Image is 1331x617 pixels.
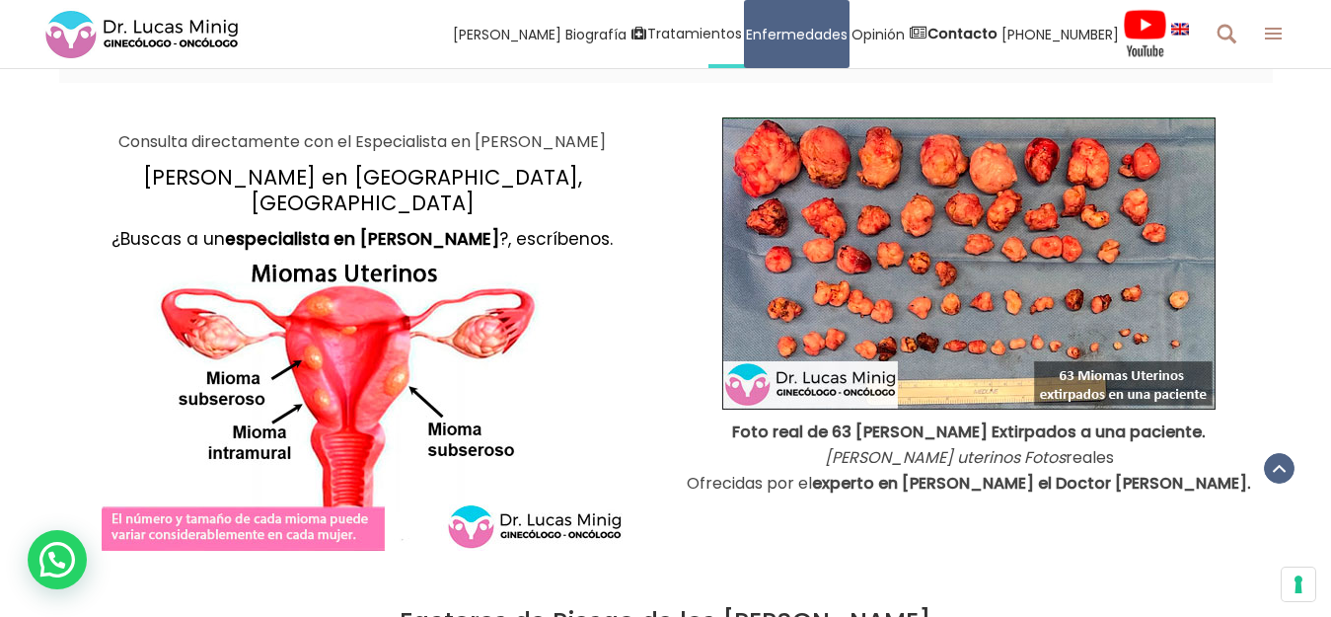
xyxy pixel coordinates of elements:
[102,252,624,551] img: Cirugía Miomas en el útero. Intramurales, subsesoros.
[746,23,848,45] span: Enfermedades
[565,23,627,45] span: Biografía
[143,163,582,217] span: [PERSON_NAME] en [GEOGRAPHIC_DATA], [GEOGRAPHIC_DATA]
[453,23,561,45] span: [PERSON_NAME]
[812,472,1251,495] strong: experto en [PERSON_NAME] el Doctor [PERSON_NAME].
[1282,568,1315,601] button: Sus preferencias de consentimiento para tecnologías de seguimiento
[74,129,651,155] p: Consulta directamente con el Especialista en [PERSON_NAME]
[28,530,87,589] div: WhatsApp contact
[927,24,998,43] strong: Contacto
[825,446,1066,469] em: [PERSON_NAME] uterinos Fotos
[1123,9,1167,58] img: Videos Youtube Ginecología
[851,23,905,45] span: Opinión
[681,420,1258,497] p: reales Ofrecidas por el
[1001,23,1119,45] span: [PHONE_NUMBER]
[732,421,1206,443] strong: Foto real de 63 [PERSON_NAME] Extirpados a una paciente.
[1171,23,1189,35] img: language english
[111,227,613,251] span: ¿Buscas a un ?, escríbenos.
[722,117,1216,410] img: Miomas Foto real 63 miomas uterinos extirpados a una paciente. Dr Lucas Minig Ginecólogo Experto ...
[647,23,742,45] span: Tratamientos
[225,227,499,251] strong: especialista en [PERSON_NAME]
